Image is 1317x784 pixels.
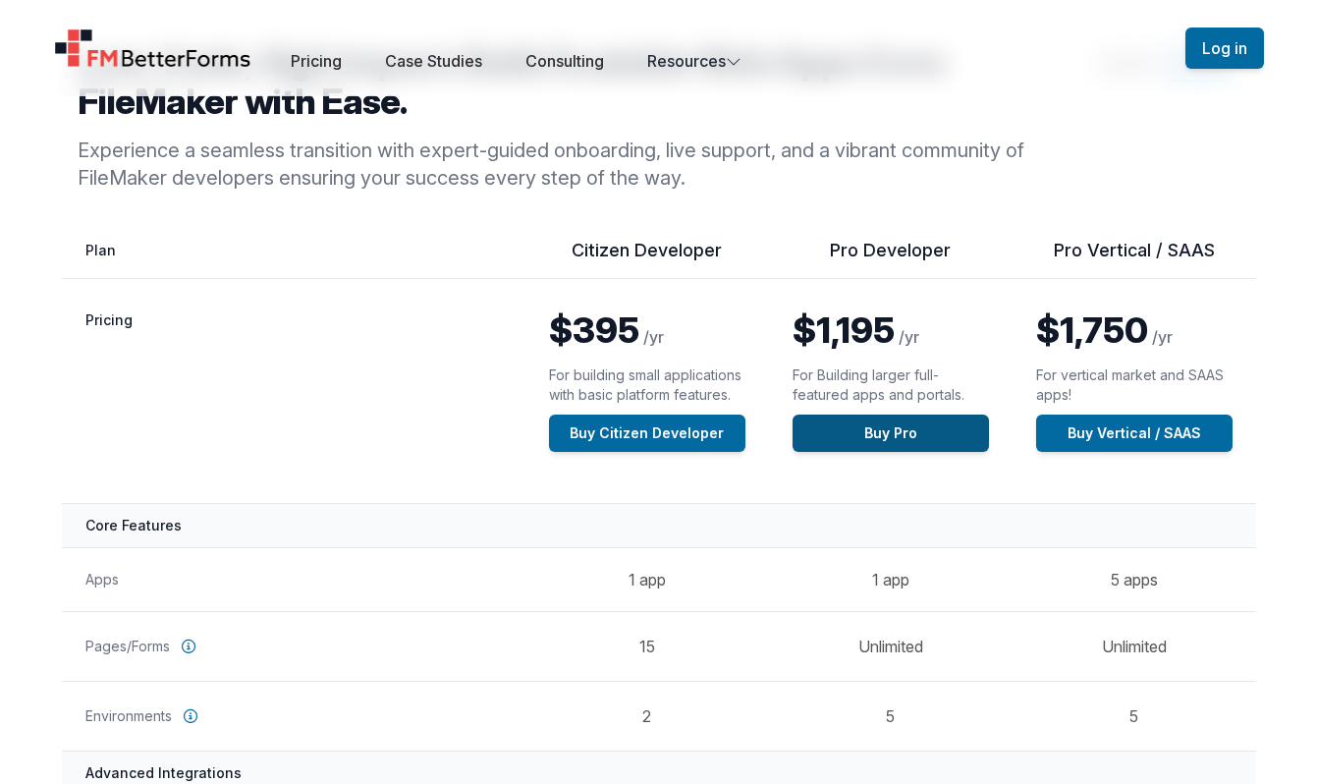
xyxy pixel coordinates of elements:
[549,308,639,352] span: $395
[1152,327,1173,347] span: /yr
[78,137,1083,192] p: Experience a seamless transition with expert-guided onboarding, live support, and a vibrant commu...
[899,327,919,347] span: /yr
[643,327,664,347] span: /yr
[62,547,525,611] th: Apps
[525,547,769,611] td: 1 app
[1013,681,1256,751] td: 5
[769,681,1013,751] td: 5
[1013,239,1256,279] th: Pro Vertical / SAAS
[385,51,482,71] a: Case Studies
[769,611,1013,681] td: Unlimited
[525,239,769,279] th: Citizen Developer
[549,415,745,452] a: Buy Citizen Developer
[1013,611,1256,681] td: Unlimited
[1013,547,1256,611] td: 5 apps
[525,611,769,681] td: 15
[769,239,1013,279] th: Pro Developer
[85,242,116,258] span: Plan
[647,49,741,73] button: Resources
[793,365,989,405] p: For Building larger full-featured apps and portals.
[525,51,604,71] a: Consulting
[1036,308,1148,352] span: $1,750
[525,681,769,751] td: 2
[62,611,525,681] th: Pages/Forms
[1036,365,1233,405] p: For vertical market and SAAS apps!
[793,308,895,352] span: $1,195
[549,365,745,405] p: For building small applications with basic platform features.
[62,279,525,504] th: Pricing
[62,503,1256,547] th: Core Features
[30,24,1288,73] nav: Global
[78,42,1083,121] h2: Low-Code, High Impact: Build Scalable Web Apps from FileMaker with Ease.
[62,681,525,751] th: Environments
[793,415,989,452] a: Buy Pro
[1185,28,1264,69] button: Log in
[769,547,1013,611] td: 1 app
[291,51,342,71] a: Pricing
[1036,415,1233,452] a: Buy Vertical / SAAS
[54,28,252,68] a: Home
